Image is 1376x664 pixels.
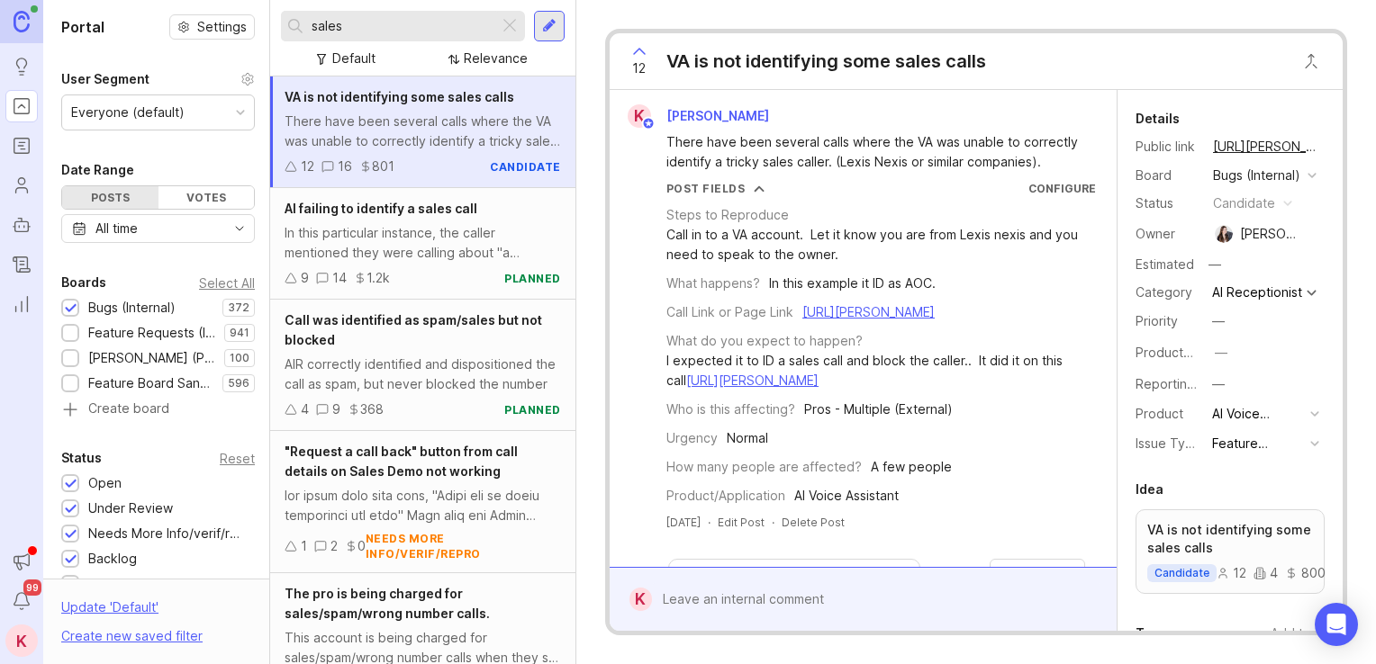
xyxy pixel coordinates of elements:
[666,181,765,196] button: Post Fields
[1212,311,1225,331] div: —
[199,278,255,288] div: Select All
[666,225,1096,265] div: Call in to a VA account. Let it know you are from Lexis nexis and you need to speak to the owner.
[5,624,38,657] button: K
[285,201,477,216] span: AI failing to identify a sales call
[61,447,102,469] div: Status
[14,11,30,31] img: Canny Home
[1136,509,1325,594] a: VA is not identifying some sales callscandidate124800
[5,130,38,162] a: Roadmaps
[88,549,137,569] div: Backlog
[5,50,38,83] a: Ideas
[169,14,255,40] a: Settings
[1136,193,1199,213] div: Status
[1240,224,1303,244] div: [PERSON_NAME]
[666,274,760,293] div: What happens?
[285,223,561,263] div: In this particular instance, the caller mentioned they were calling about "a business matter". Th...
[285,112,561,151] div: There have been several calls where the VA was unable to correctly identify a tricky sales caller...
[1136,258,1194,271] div: Estimated
[285,444,518,479] span: "Request a call back" button from call details on Sales Demo not working
[270,431,575,573] a: "Request a call back" button from call details on Sales Demo not workinglor ipsum dolo sita cons,...
[88,348,215,368] div: [PERSON_NAME] (Public)
[718,515,765,530] div: Edit Post
[301,399,309,419] div: 4
[95,219,138,238] div: All time
[61,597,158,626] div: Update ' Default '
[301,268,309,288] div: 9
[285,586,490,621] span: The pro is being charged for sales/spam/wrong number calls.
[666,428,718,448] div: Urgency
[1215,343,1227,363] div: —
[230,326,249,340] p: 941
[1136,406,1183,421] label: Product
[666,515,701,530] a: [DATE]
[504,402,561,417] div: planned
[666,181,746,196] div: Post Fields
[727,428,768,448] div: Normal
[285,486,561,525] div: lor ipsum dolo sita cons, "Adipi eli se doeiu temporinci utl etdo" Magn aliq eni Admin veniam: Qu...
[1136,137,1199,157] div: Public link
[5,169,38,202] a: Users
[1136,623,1167,644] div: Tags
[88,574,150,594] div: Candidate
[1136,224,1199,244] div: Owner
[1212,404,1303,424] div: AI Voice Assistant
[1213,193,1275,213] div: candidate
[1136,166,1199,185] div: Board
[61,16,104,38] h1: Portal
[88,473,122,493] div: Open
[490,159,561,175] div: candidate
[1254,567,1278,579] div: 4
[360,399,384,419] div: 368
[641,117,655,130] img: member badge
[88,323,215,343] div: Feature Requests (Internal)
[1203,253,1227,276] div: —
[332,268,347,288] div: 14
[666,108,769,123] span: [PERSON_NAME]
[88,298,176,318] div: Bugs (Internal)
[88,498,173,518] div: Under Review
[5,585,38,617] button: Notifications
[632,58,646,78] span: 12
[1315,603,1358,646] div: Open Intercom Messenger
[372,157,394,176] div: 801
[769,274,936,293] div: In this example it ID as AOC.
[23,579,41,596] span: 99
[464,49,528,68] div: Relevance
[666,132,1081,172] div: There have been several calls where the VA was unable to correctly identify a tricky sales caller...
[794,486,899,506] div: AI Voice Assistant
[61,159,134,181] div: Date Range
[301,157,314,176] div: 12
[772,515,774,530] div: ·
[5,288,38,320] a: Reporting
[666,49,986,74] div: VA is not identifying some sales calls
[628,104,651,128] div: K
[1209,341,1233,364] button: ProductboardID
[617,104,783,128] a: K[PERSON_NAME]
[312,16,492,36] input: Search...
[1136,435,1201,451] label: Issue Type
[5,90,38,122] a: Portal
[225,221,254,236] svg: toggle icon
[1293,43,1329,79] button: Close button
[1028,182,1096,195] a: Configure
[1136,313,1178,328] label: Priority
[61,272,106,293] div: Boards
[285,89,514,104] span: VA is not identifying some sales calls
[228,301,249,315] p: 372
[666,331,863,351] div: What do you expect to happen?
[1136,345,1231,360] label: ProductboardID
[666,486,785,506] div: Product/Application
[338,157,352,176] div: 16
[88,524,246,543] div: Needs More Info/verif/repro
[5,248,38,281] a: Changelog
[1136,108,1180,130] div: Details
[666,516,701,529] time: [DATE]
[197,18,247,36] span: Settings
[802,304,935,319] a: [URL][PERSON_NAME]
[62,186,158,209] div: Posts
[1271,624,1325,643] div: Add tags
[1285,567,1326,579] div: 800
[1212,434,1303,453] div: Feature Request
[228,376,249,390] p: 596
